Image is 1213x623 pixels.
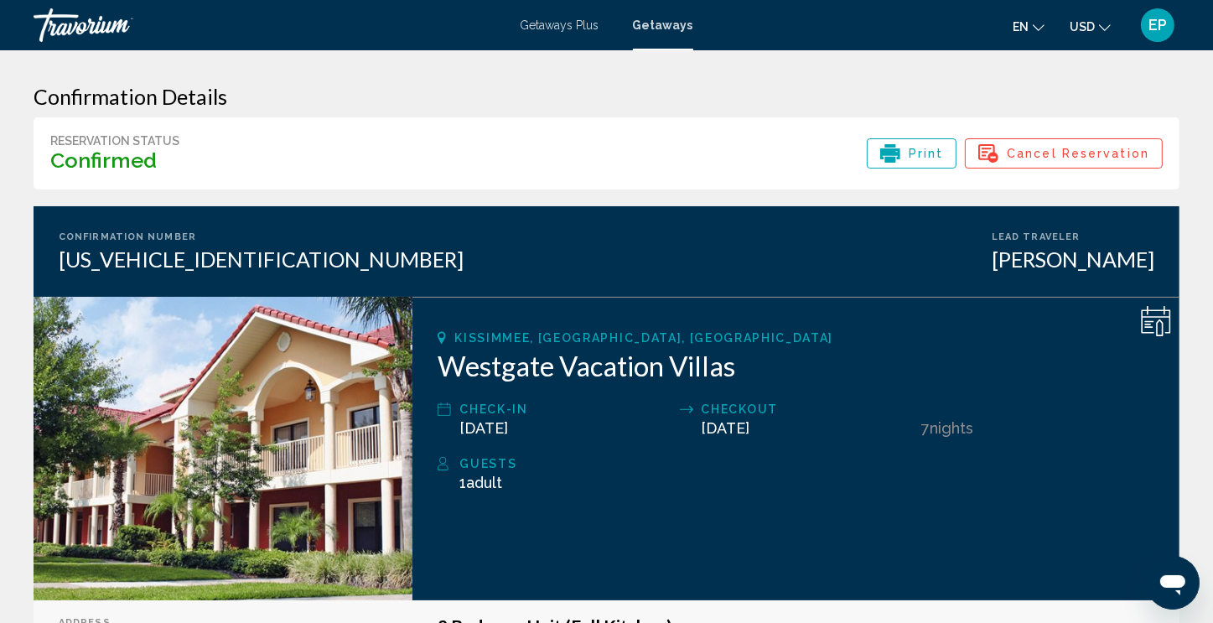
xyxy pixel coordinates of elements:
[459,419,508,437] span: [DATE]
[702,399,913,419] div: Checkout
[930,419,973,437] span: Nights
[438,349,1154,382] h2: Westgate Vacation Villas
[702,419,750,437] span: [DATE]
[1136,8,1179,43] button: User Menu
[965,148,1163,167] a: Cancel Reservation
[1148,17,1167,34] span: EP
[59,231,464,242] div: Confirmation Number
[34,8,504,42] a: Travorium
[34,84,1179,109] h3: Confirmation Details
[1013,14,1045,39] button: Change language
[1007,139,1149,168] span: Cancel Reservation
[50,148,179,173] h3: Confirmed
[867,138,957,169] button: Print
[459,454,1154,474] div: Guests
[1070,14,1111,39] button: Change currency
[459,474,502,491] span: 1
[1146,556,1200,610] iframe: Button to launch messaging window
[909,139,944,168] span: Print
[965,138,1163,169] button: Cancel Reservation
[454,331,833,345] span: Kissimmee, [GEOGRAPHIC_DATA], [GEOGRAPHIC_DATA]
[1013,20,1029,34] span: en
[633,18,693,32] a: Getaways
[59,247,464,272] div: [US_VEHICLE_IDENTIFICATION_NUMBER]
[466,474,502,491] span: Adult
[1070,20,1095,34] span: USD
[992,231,1154,242] div: Lead Traveler
[50,134,179,148] div: Reservation Status
[521,18,599,32] a: Getaways Plus
[921,419,930,437] span: 7
[459,399,671,419] div: Check-In
[992,247,1154,272] div: [PERSON_NAME]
